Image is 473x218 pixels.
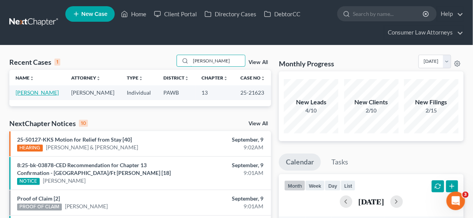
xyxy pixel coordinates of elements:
[150,7,201,21] a: Client Portal
[261,76,265,81] i: unfold_more
[201,75,228,81] a: Chapterunfold_more
[184,76,189,81] i: unfold_more
[353,7,424,21] input: Search by name...
[404,107,459,114] div: 2/15
[65,85,121,100] td: [PERSON_NAME]
[447,192,465,210] iframe: Intercom live chat
[437,7,463,21] a: Help
[279,59,334,68] h3: Monthly Progress
[96,76,101,81] i: unfold_more
[384,26,463,40] a: Consumer Law Attorneys
[186,195,263,202] div: September, 9
[16,89,59,96] a: [PERSON_NAME]
[17,145,43,152] div: HEARING
[344,107,399,114] div: 2/10
[186,202,263,210] div: 9:01AM
[121,85,157,100] td: Individual
[191,55,245,66] input: Search by name...
[341,180,356,191] button: list
[195,85,234,100] td: 13
[324,154,355,171] a: Tasks
[138,76,143,81] i: unfold_more
[186,169,263,177] div: 9:01AM
[157,85,195,100] td: PAWB
[305,180,325,191] button: week
[260,7,304,21] a: DebtorCC
[163,75,189,81] a: Districtunfold_more
[79,120,88,127] div: 10
[54,59,60,66] div: 1
[65,202,108,210] a: [PERSON_NAME]
[249,121,268,126] a: View All
[344,98,399,107] div: New Clients
[359,197,384,206] h2: [DATE]
[462,192,469,198] span: 3
[9,57,60,67] div: Recent Cases
[43,177,86,185] a: [PERSON_NAME]
[201,7,260,21] a: Directory Cases
[284,107,338,114] div: 4/10
[46,144,138,151] a: [PERSON_NAME] & [PERSON_NAME]
[17,204,62,211] div: PROOF OF CLAIM
[17,178,40,185] div: NOTICE
[240,75,265,81] a: Case Nounfold_more
[17,162,171,176] a: 8:25-bk-03878-CED Recommendation for Chapter 13 Confirmation - [GEOGRAPHIC_DATA]/Ft [PERSON_NAME]...
[234,85,272,100] td: 25-21623
[127,75,143,81] a: Typeunfold_more
[284,98,338,107] div: New Leads
[223,76,228,81] i: unfold_more
[17,136,132,143] a: 25-50127-KKS Motion for Relief from Stay [40]
[186,144,263,151] div: 9:02AM
[325,180,341,191] button: day
[186,161,263,169] div: September, 9
[81,11,107,17] span: New Case
[249,60,268,65] a: View All
[71,75,101,81] a: Attorneyunfold_more
[404,98,459,107] div: New Filings
[186,136,263,144] div: September, 9
[16,75,34,81] a: Nameunfold_more
[279,154,321,171] a: Calendar
[9,119,88,128] div: NextChapter Notices
[284,180,305,191] button: month
[30,76,34,81] i: unfold_more
[117,7,150,21] a: Home
[17,195,60,202] a: Proof of Claim [2]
